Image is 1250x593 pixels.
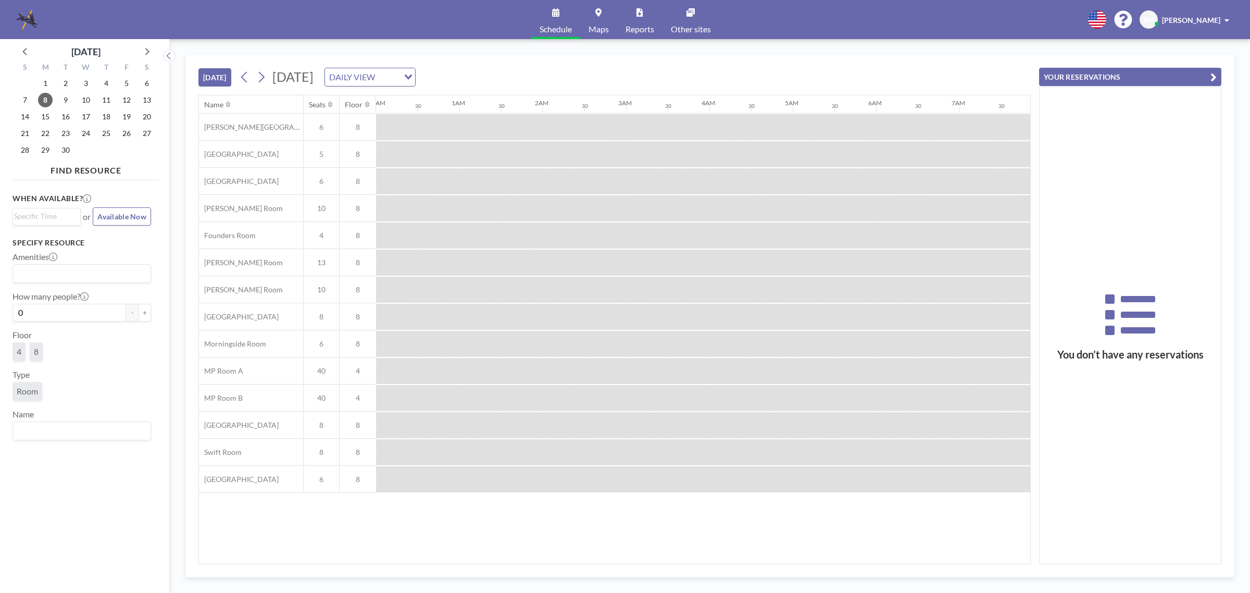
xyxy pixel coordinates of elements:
span: Tuesday, September 23, 2025 [58,126,73,141]
span: [PERSON_NAME] Room [199,285,283,294]
div: 5AM [785,99,798,107]
span: Friday, September 12, 2025 [119,93,134,107]
div: Search for option [13,265,151,282]
span: 8 [340,177,376,186]
div: 7AM [952,99,965,107]
div: 30 [832,103,838,109]
div: 3AM [618,99,632,107]
div: 2AM [535,99,548,107]
button: [DATE] [198,68,231,87]
label: How many people? [12,291,89,302]
div: T [96,61,116,75]
span: 4 [304,231,339,240]
span: Thursday, September 11, 2025 [99,93,114,107]
span: 8 [340,312,376,322]
span: Tuesday, September 16, 2025 [58,109,73,124]
div: W [76,61,96,75]
span: 8 [304,312,339,322]
span: 8 [340,150,376,159]
span: Saturday, September 13, 2025 [140,93,154,107]
span: Thursday, September 25, 2025 [99,126,114,141]
span: 10 [304,204,339,213]
span: [PERSON_NAME] Room [199,204,283,213]
span: Morningside Room [199,339,266,349]
span: Saturday, September 20, 2025 [140,109,154,124]
button: - [126,304,139,322]
span: Monday, September 8, 2025 [38,93,53,107]
span: 8 [304,421,339,430]
div: 12AM [368,99,385,107]
div: Name [204,100,223,109]
span: Friday, September 19, 2025 [119,109,134,124]
span: Wednesday, September 24, 2025 [79,126,93,141]
span: [GEOGRAPHIC_DATA] [199,475,279,484]
span: 4 [340,393,376,403]
span: Monday, September 22, 2025 [38,126,53,141]
input: Search for option [14,267,145,280]
span: Available Now [97,212,146,221]
span: 4 [340,366,376,376]
span: or [83,212,91,222]
span: 8 [340,122,376,132]
button: + [139,304,151,322]
img: organization-logo [17,9,37,30]
span: [PERSON_NAME][GEOGRAPHIC_DATA] [199,122,303,132]
div: Floor [345,100,362,109]
span: [PERSON_NAME] [1162,16,1220,24]
div: 1AM [452,99,465,107]
span: Wednesday, September 17, 2025 [79,109,93,124]
div: 30 [498,103,505,109]
span: Saturday, September 6, 2025 [140,76,154,91]
span: [GEOGRAPHIC_DATA] [199,312,279,322]
span: Wednesday, September 10, 2025 [79,93,93,107]
span: 6 [304,475,339,484]
span: 40 [304,366,339,376]
div: S [15,61,35,75]
span: Founders Room [199,231,256,240]
span: Friday, September 26, 2025 [119,126,134,141]
div: [DATE] [71,44,101,59]
span: 8 [340,339,376,349]
span: 13 [304,258,339,267]
span: 6 [304,122,339,132]
span: [PERSON_NAME] Room [199,258,283,267]
span: Friday, September 5, 2025 [119,76,134,91]
span: MP Room A [199,366,243,376]
span: 6 [304,177,339,186]
div: Search for option [13,422,151,440]
div: 6AM [868,99,882,107]
label: Amenities [12,252,57,262]
div: Search for option [13,208,80,224]
span: 8 [340,448,376,457]
span: DAILY VIEW [327,70,377,84]
label: Floor [12,330,32,340]
div: M [35,61,56,75]
span: 8 [34,347,39,357]
div: 30 [998,103,1005,109]
span: 10 [304,285,339,294]
span: 8 [340,204,376,213]
label: Type [12,369,30,380]
div: 30 [582,103,588,109]
span: Tuesday, September 30, 2025 [58,143,73,157]
div: F [116,61,136,75]
span: 6 [304,339,339,349]
span: [GEOGRAPHIC_DATA] [199,150,279,159]
span: Wednesday, September 3, 2025 [79,76,93,91]
div: 30 [665,103,671,109]
span: 5 [304,150,339,159]
span: Sunday, September 21, 2025 [18,126,32,141]
span: Room [17,386,38,397]
span: 40 [304,393,339,403]
span: Thursday, September 18, 2025 [99,109,114,124]
span: Thursday, September 4, 2025 [99,76,114,91]
span: Sunday, September 14, 2025 [18,109,32,124]
span: Saturday, September 27, 2025 [140,126,154,141]
span: 8 [340,285,376,294]
span: 8 [340,231,376,240]
div: Seats [309,100,326,109]
div: 30 [915,103,921,109]
span: MP Room B [199,393,243,403]
span: 8 [304,448,339,457]
div: S [136,61,157,75]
